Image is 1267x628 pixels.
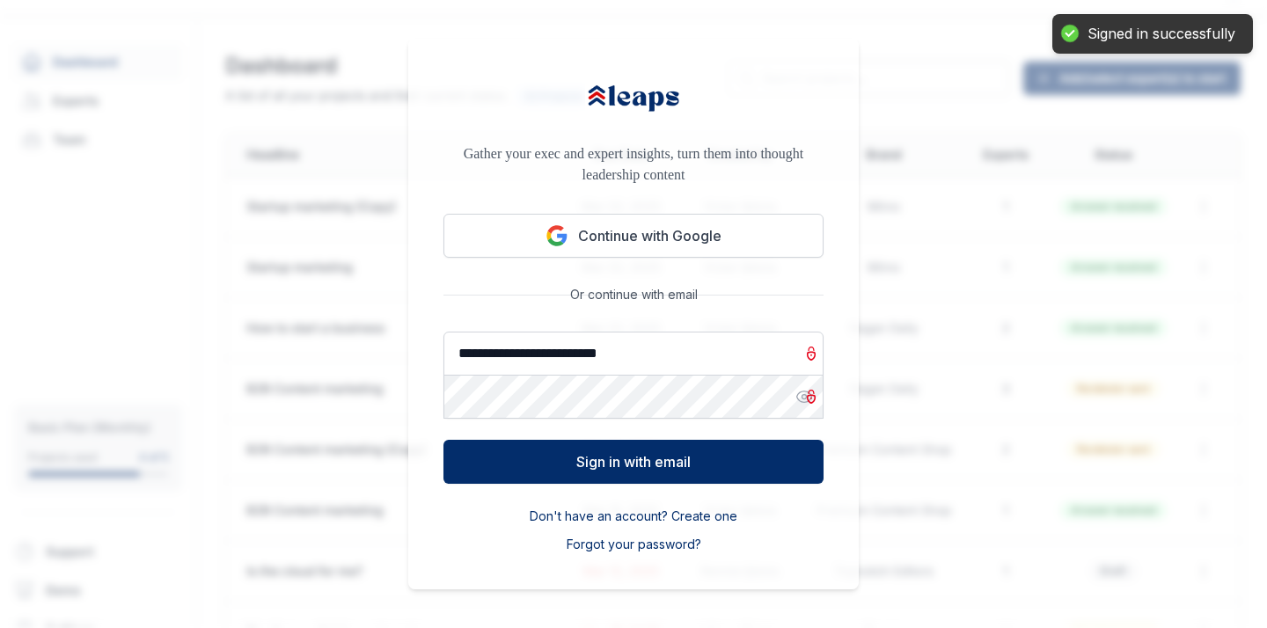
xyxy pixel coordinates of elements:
[443,440,824,484] button: Sign in with email
[585,74,682,122] img: Leaps
[1088,25,1235,43] div: Signed in successfully
[563,286,705,303] span: Or continue with email
[443,214,824,258] button: Continue with Google
[567,536,701,553] button: Forgot your password?
[530,508,737,525] button: Don't have an account? Create one
[546,225,568,246] img: Google logo
[443,143,824,186] p: Gather your exec and expert insights, turn them into thought leadership content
